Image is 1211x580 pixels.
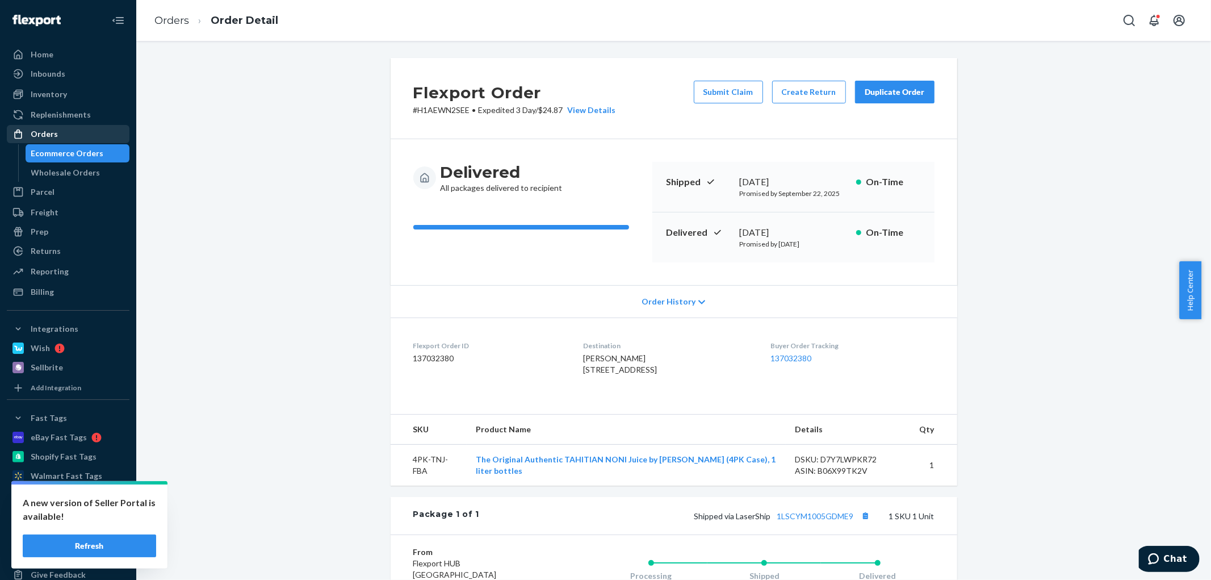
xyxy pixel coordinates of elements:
[7,358,129,377] a: Sellbrite
[26,164,130,182] a: Wholesale Orders
[583,353,657,374] span: [PERSON_NAME] [STREET_ADDRESS]
[563,105,616,116] button: View Details
[211,14,278,27] a: Order Detail
[866,226,921,239] p: On-Time
[145,4,287,37] ol: breadcrumbs
[31,245,61,257] div: Returns
[472,105,476,115] span: •
[23,496,156,523] p: A new version of Seller Portal is available!
[7,320,129,338] button: Integrations
[31,432,87,443] div: eBay Fast Tags
[476,454,776,475] a: The Original Authentic TAHITIAN NONI Juice by [PERSON_NAME] (4PK Case), 1 liter bottles
[391,415,467,445] th: SKU
[1143,9,1166,32] button: Open notifications
[1139,546,1200,574] iframe: Opens a widget where you can chat to one of our agents
[479,105,536,115] span: Expedited 3 Day
[31,226,48,237] div: Prep
[413,546,549,558] dt: From
[855,81,935,103] button: Duplicate Order
[7,223,129,241] a: Prep
[31,109,91,120] div: Replenishments
[7,262,129,281] a: Reporting
[7,65,129,83] a: Inbounds
[740,189,847,198] p: Promised by September 22, 2025
[107,9,129,32] button: Close Navigation
[7,448,129,466] a: Shopify Fast Tags
[866,176,921,189] p: On-Time
[642,296,695,307] span: Order History
[31,68,65,80] div: Inbounds
[31,266,69,277] div: Reporting
[31,167,100,178] div: Wholesale Orders
[413,508,480,523] div: Package 1 of 1
[777,511,854,521] a: 1LSCYM1005GDME9
[31,323,78,335] div: Integrations
[31,451,97,462] div: Shopify Fast Tags
[7,125,129,143] a: Orders
[666,176,731,189] p: Shipped
[31,148,104,159] div: Ecommerce Orders
[772,81,846,103] button: Create Return
[31,470,102,482] div: Walmart Fast Tags
[479,508,934,523] div: 1 SKU 1 Unit
[786,415,911,445] th: Details
[31,343,50,354] div: Wish
[391,445,467,486] td: 4PK-TNJ-FBA
[7,508,129,526] a: Settings
[7,203,129,222] a: Freight
[795,454,902,465] div: DSKU: D7Y7LWPKR72
[413,341,565,350] dt: Flexport Order ID
[23,535,156,557] button: Refresh
[910,415,957,445] th: Qty
[666,226,731,239] p: Delivered
[795,465,902,477] div: ASIN: B06X99TK2V
[7,242,129,260] a: Returns
[441,162,563,182] h3: Delivered
[12,15,61,26] img: Flexport logo
[7,339,129,357] a: Wish
[7,106,129,124] a: Replenishments
[413,105,616,116] p: # H1AEWN2SEE / $24.87
[26,144,130,162] a: Ecommerce Orders
[31,49,53,60] div: Home
[1168,9,1191,32] button: Open account menu
[7,45,129,64] a: Home
[740,226,847,239] div: [DATE]
[413,353,565,364] dd: 137032380
[694,81,763,103] button: Submit Claim
[31,186,55,198] div: Parcel
[31,128,58,140] div: Orders
[7,428,129,447] a: eBay Fast Tags
[740,176,847,189] div: [DATE]
[467,415,786,445] th: Product Name
[7,546,129,565] a: Help Center
[7,467,129,485] a: Walmart Fast Tags
[7,490,129,503] a: Add Fast Tag
[1179,261,1201,319] button: Help Center
[770,341,934,350] dt: Buyer Order Tracking
[858,508,873,523] button: Copy tracking number
[31,362,63,373] div: Sellbrite
[31,383,81,393] div: Add Integration
[770,353,811,363] a: 137032380
[31,89,67,100] div: Inventory
[441,162,563,194] div: All packages delivered to recipient
[865,86,925,98] div: Duplicate Order
[31,412,67,424] div: Fast Tags
[910,445,957,486] td: 1
[7,283,129,301] a: Billing
[694,511,873,521] span: Shipped via LaserShip
[413,81,616,105] h2: Flexport Order
[413,558,497,579] span: Flexport HUB [GEOGRAPHIC_DATA]
[7,85,129,103] a: Inventory
[1118,9,1141,32] button: Open Search Box
[583,341,752,350] dt: Destination
[31,286,54,298] div: Billing
[740,239,847,249] p: Promised by [DATE]
[7,527,129,545] button: Talk to Support
[7,381,129,395] a: Add Integration
[154,14,189,27] a: Orders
